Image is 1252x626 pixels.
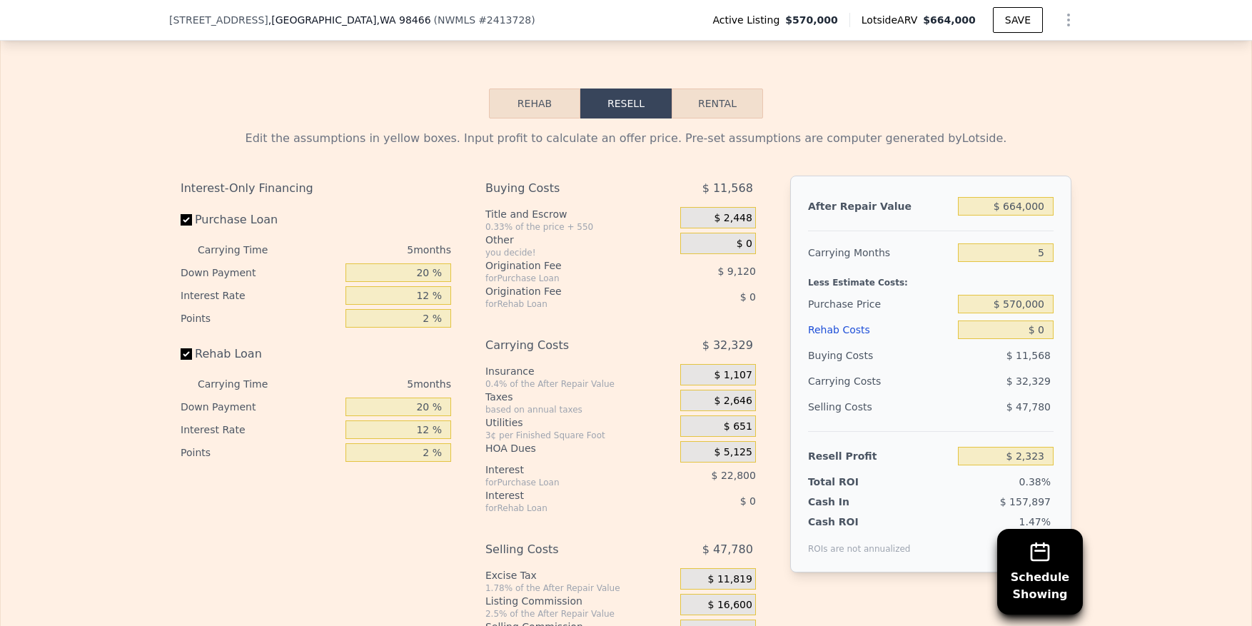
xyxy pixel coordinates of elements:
[296,238,451,261] div: 5 months
[169,13,268,27] span: [STREET_ADDRESS]
[1006,350,1051,361] span: $ 11,568
[485,537,645,562] div: Selling Costs
[1000,496,1051,508] span: $ 157,897
[808,317,952,343] div: Rehab Costs
[485,582,675,594] div: 1.78% of the After Repair Value
[438,14,475,26] span: NWMLS
[485,258,645,273] div: Origination Fee
[672,89,763,118] button: Rental
[485,221,675,233] div: 0.33% of the price + 550
[862,13,923,27] span: Lotside ARV
[485,176,645,201] div: Buying Costs
[485,364,675,378] div: Insurance
[808,343,952,368] div: Buying Costs
[485,404,675,415] div: based on annual taxes
[808,443,952,469] div: Resell Profit
[808,495,897,509] div: Cash In
[485,378,675,390] div: 0.4% of the After Repair Value
[580,89,672,118] button: Resell
[485,298,645,310] div: for Rehab Loan
[712,13,785,27] span: Active Listing
[714,446,752,459] span: $ 5,125
[740,291,756,303] span: $ 0
[714,369,752,382] span: $ 1,107
[181,418,340,441] div: Interest Rate
[485,608,675,620] div: 2.5% of the After Repair Value
[489,89,580,118] button: Rehab
[702,333,753,358] span: $ 32,329
[485,488,645,503] div: Interest
[478,14,531,26] span: # 2413728
[997,529,1083,615] button: ScheduleShowing
[181,441,340,464] div: Points
[485,233,675,247] div: Other
[181,284,340,307] div: Interest Rate
[740,495,756,507] span: $ 0
[724,420,752,433] span: $ 651
[702,176,753,201] span: $ 11,568
[808,266,1054,291] div: Less Estimate Costs:
[485,503,645,514] div: for Rehab Loan
[717,266,755,277] span: $ 9,120
[708,599,752,612] span: $ 16,600
[1019,476,1051,488] span: 0.38%
[485,568,675,582] div: Excise Tax
[485,441,675,455] div: HOA Dues
[808,291,952,317] div: Purchase Price
[485,284,645,298] div: Origination Fee
[181,341,340,367] label: Rehab Loan
[181,348,192,360] input: Rehab Loan
[808,193,952,219] div: After Repair Value
[702,537,753,562] span: $ 47,780
[785,13,838,27] span: $570,000
[993,7,1043,33] button: SAVE
[376,14,430,26] span: , WA 98466
[181,214,192,226] input: Purchase Loan
[434,13,535,27] div: ( )
[485,430,675,441] div: 3¢ per Finished Square Foot
[296,373,451,395] div: 5 months
[708,573,752,586] span: $ 11,819
[808,240,952,266] div: Carrying Months
[485,463,645,477] div: Interest
[268,13,431,27] span: , [GEOGRAPHIC_DATA]
[808,475,897,489] div: Total ROI
[923,14,976,26] span: $664,000
[808,368,897,394] div: Carrying Costs
[198,373,291,395] div: Carrying Time
[714,212,752,225] span: $ 2,448
[181,207,340,233] label: Purchase Loan
[808,394,952,420] div: Selling Costs
[485,594,675,608] div: Listing Commission
[808,515,911,529] div: Cash ROI
[181,130,1071,147] div: Edit the assumptions in yellow boxes. Input profit to calculate an offer price. Pre-set assumptio...
[485,207,675,221] div: Title and Escrow
[181,176,451,201] div: Interest-Only Financing
[485,247,675,258] div: you decide!
[1006,401,1051,413] span: $ 47,780
[485,415,675,430] div: Utilities
[181,261,340,284] div: Down Payment
[808,529,911,555] div: ROIs are not annualized
[485,477,645,488] div: for Purchase Loan
[737,238,752,251] span: $ 0
[485,390,675,404] div: Taxes
[1019,516,1051,527] span: 1.47%
[714,395,752,408] span: $ 2,646
[485,333,645,358] div: Carrying Costs
[712,470,756,481] span: $ 22,800
[1006,375,1051,387] span: $ 32,329
[485,273,645,284] div: for Purchase Loan
[198,238,291,261] div: Carrying Time
[181,307,340,330] div: Points
[181,395,340,418] div: Down Payment
[1054,6,1083,34] button: Show Options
